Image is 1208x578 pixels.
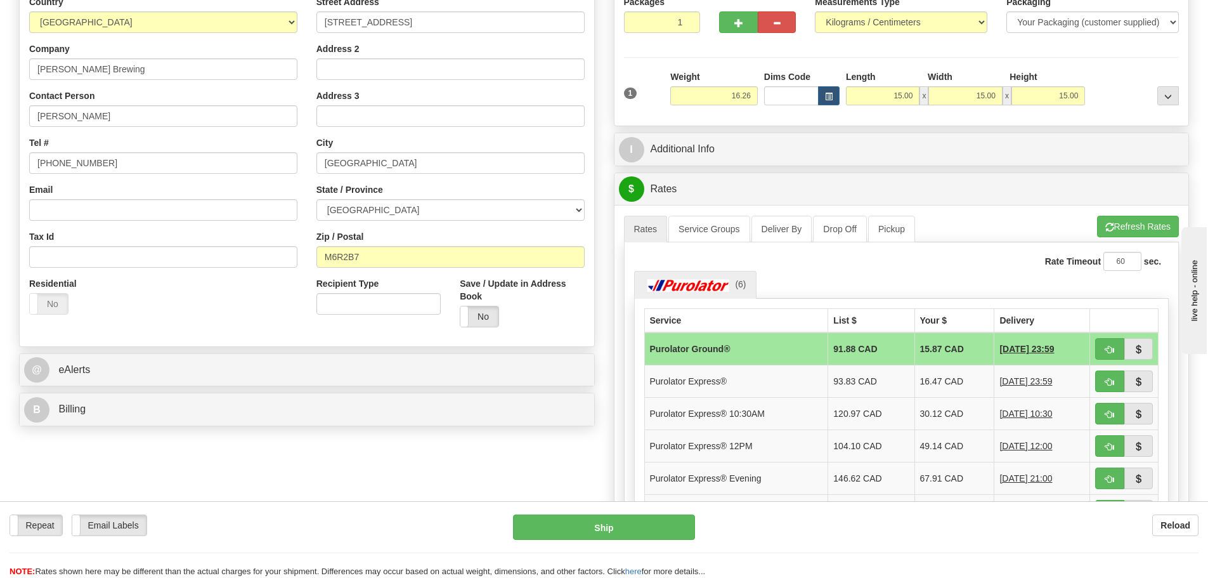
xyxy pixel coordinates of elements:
[828,462,914,494] td: 146.62 CAD
[30,294,68,314] label: No
[1045,255,1101,268] label: Rate Timeout
[1144,255,1161,268] label: sec.
[316,11,585,33] input: Enter a location
[999,375,1052,388] span: 1 Day
[1152,515,1198,536] button: Reload
[316,183,383,196] label: State / Province
[999,472,1052,485] span: 1 Day
[914,430,994,462] td: 49.14 CAD
[914,365,994,397] td: 16.47 CAD
[735,279,746,289] span: (6)
[828,494,914,527] td: 174.30 CAD
[644,494,828,527] td: Purolator Express® 9AM
[644,308,828,332] th: Service
[29,183,53,196] label: Email
[1157,86,1179,105] div: ...
[58,364,90,375] span: eAlerts
[999,407,1052,420] span: 1 Day
[10,11,117,20] div: live help - online
[828,332,914,365] td: 91.88 CAD
[764,70,810,83] label: Dims Code
[999,440,1052,452] span: 1 Day
[624,88,637,99] span: 1
[29,89,94,102] label: Contact Person
[72,515,146,535] label: Email Labels
[1179,224,1207,353] iframe: chat widget
[624,216,668,242] a: Rates
[644,397,828,430] td: Purolator Express® 10:30AM
[316,277,379,290] label: Recipient Type
[828,397,914,430] td: 120.97 CAD
[914,332,994,365] td: 15.87 CAD
[828,308,914,332] th: List $
[644,430,828,462] td: Purolator Express® 12PM
[460,306,498,327] label: No
[29,230,54,243] label: Tax Id
[999,343,1054,355] span: 1 Day
[619,136,1185,162] a: IAdditional Info
[29,277,77,290] label: Residential
[625,567,642,576] a: here
[919,86,928,105] span: x
[29,43,70,55] label: Company
[751,216,812,242] a: Deliver By
[644,365,828,397] td: Purolator Express®
[513,515,695,540] button: Ship
[670,70,699,83] label: Weight
[29,136,49,149] label: Tel #
[914,494,994,527] td: 80.73 CAD
[914,397,994,430] td: 30.12 CAD
[619,176,644,202] span: $
[316,43,360,55] label: Address 2
[1003,86,1011,105] span: x
[316,136,333,149] label: City
[24,357,49,383] span: @
[24,397,49,423] span: B
[460,277,584,303] label: Save / Update in Address Book
[1160,520,1190,530] b: Reload
[316,89,360,102] label: Address 3
[24,397,590,423] a: B Billing
[846,70,876,83] label: Length
[24,357,590,383] a: @ eAlerts
[928,70,952,83] label: Width
[813,216,867,242] a: Drop Off
[619,137,644,162] span: I
[644,332,828,365] td: Purolator Ground®
[10,567,35,576] span: NOTE:
[1010,70,1037,83] label: Height
[668,216,750,242] a: Service Groups
[994,308,1090,332] th: Delivery
[644,462,828,494] td: Purolator Express® Evening
[914,308,994,332] th: Your $
[619,176,1185,202] a: $Rates
[316,230,364,243] label: Zip / Postal
[1097,216,1179,237] button: Refresh Rates
[644,279,733,292] img: Purolator
[828,430,914,462] td: 104.10 CAD
[914,462,994,494] td: 67.91 CAD
[58,404,86,414] span: Billing
[10,515,62,535] label: Repeat
[828,365,914,397] td: 93.83 CAD
[868,216,915,242] a: Pickup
